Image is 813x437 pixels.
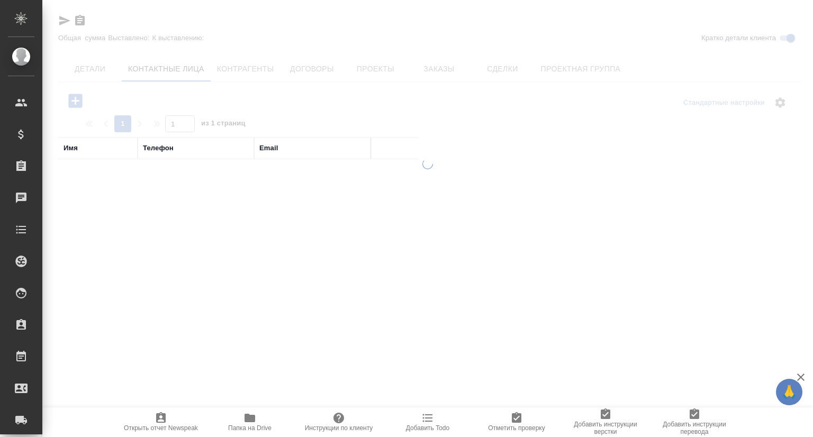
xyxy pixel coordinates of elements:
span: Добавить Todo [406,424,449,432]
span: Папка на Drive [228,424,272,432]
span: Добавить инструкции верстки [567,421,644,435]
button: Папка на Drive [205,407,294,437]
button: Инструкции по клиенту [294,407,383,437]
button: Добавить инструкции перевода [650,407,739,437]
span: Открыть отчет Newspeak [124,424,198,432]
span: Добавить инструкции перевода [656,421,733,435]
span: Инструкции по клиенту [305,424,373,432]
span: 🙏 [780,381,798,403]
div: Имя [64,143,78,153]
button: Добавить Todo [383,407,472,437]
button: Добавить инструкции верстки [561,407,650,437]
div: Телефон [143,143,174,153]
button: 🙏 [776,379,802,405]
button: Открыть отчет Newspeak [116,407,205,437]
span: Отметить проверку [488,424,545,432]
div: Email [259,143,278,153]
button: Отметить проверку [472,407,561,437]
